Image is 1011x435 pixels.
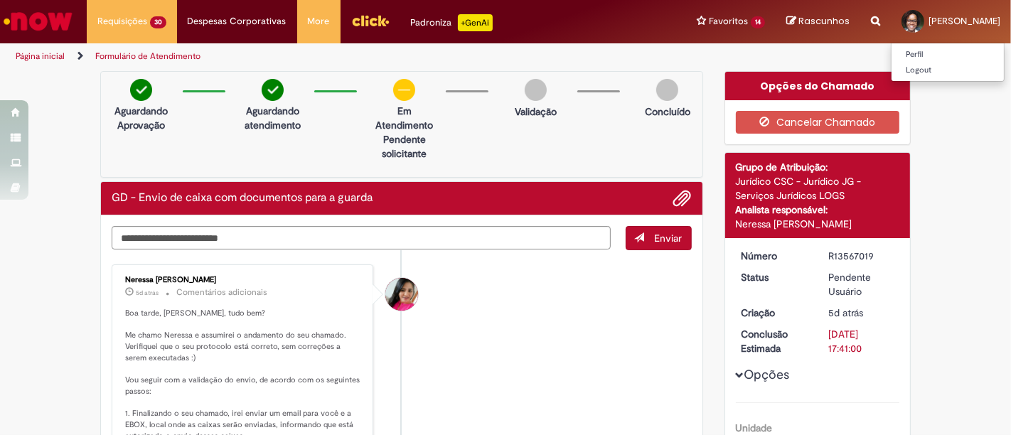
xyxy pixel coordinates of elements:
[731,306,818,320] dt: Criação
[136,289,159,297] time: 25/09/2025 18:07:13
[736,111,900,134] button: Cancelar Chamado
[736,160,900,174] div: Grupo de Atribuição:
[351,10,390,31] img: click_logo_yellow_360x200.png
[626,226,692,250] button: Enviar
[731,249,818,263] dt: Número
[125,276,362,284] div: Neressa [PERSON_NAME]
[736,203,900,217] div: Analista responsável:
[370,132,439,161] p: Pendente solicitante
[709,14,748,28] span: Favoritos
[136,289,159,297] span: 5d atrás
[262,79,284,101] img: check-circle-green.png
[97,14,147,28] span: Requisições
[107,104,176,132] p: Aguardando Aprovação
[655,232,683,245] span: Enviar
[736,174,900,203] div: Jurídico CSC - Jurídico JG - Serviços Jurídicos LOGS
[458,14,493,31] p: +GenAi
[731,270,818,284] dt: Status
[188,14,287,28] span: Despesas Corporativas
[112,192,373,205] h2: GD - Envio de caixa com documentos para a guarda Histórico de tíquete
[238,104,307,132] p: Aguardando atendimento
[736,421,773,434] b: Unidade
[176,286,267,299] small: Comentários adicionais
[751,16,765,28] span: 14
[645,104,690,119] p: Concluído
[385,278,418,311] div: Neressa Nelly Silva Brito De Souza
[736,217,900,231] div: Neressa [PERSON_NAME]
[393,79,415,101] img: circle-minus.png
[828,327,894,355] div: [DATE] 17:41:00
[828,306,894,320] div: 25/09/2025 14:40:56
[308,14,330,28] span: More
[411,14,493,31] div: Padroniza
[828,249,894,263] div: R13567019
[798,14,850,28] span: Rascunhos
[828,270,894,299] div: Pendente Usuário
[673,189,692,208] button: Adicionar anexos
[828,306,863,319] span: 5d atrás
[525,79,547,101] img: img-circle-grey.png
[892,47,1004,63] a: Perfil
[95,50,200,62] a: Formulário de Atendimento
[892,63,1004,78] a: Logout
[929,15,1000,27] span: [PERSON_NAME]
[731,327,818,355] dt: Conclusão Estimada
[16,50,65,62] a: Página inicial
[1,7,75,36] img: ServiceNow
[150,16,166,28] span: 30
[370,104,439,132] p: Em Atendimento
[11,43,663,70] ul: Trilhas de página
[112,226,611,249] textarea: Digite sua mensagem aqui...
[515,104,557,119] p: Validação
[130,79,152,101] img: check-circle-green.png
[656,79,678,101] img: img-circle-grey.png
[725,72,911,100] div: Opções do Chamado
[786,15,850,28] a: Rascunhos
